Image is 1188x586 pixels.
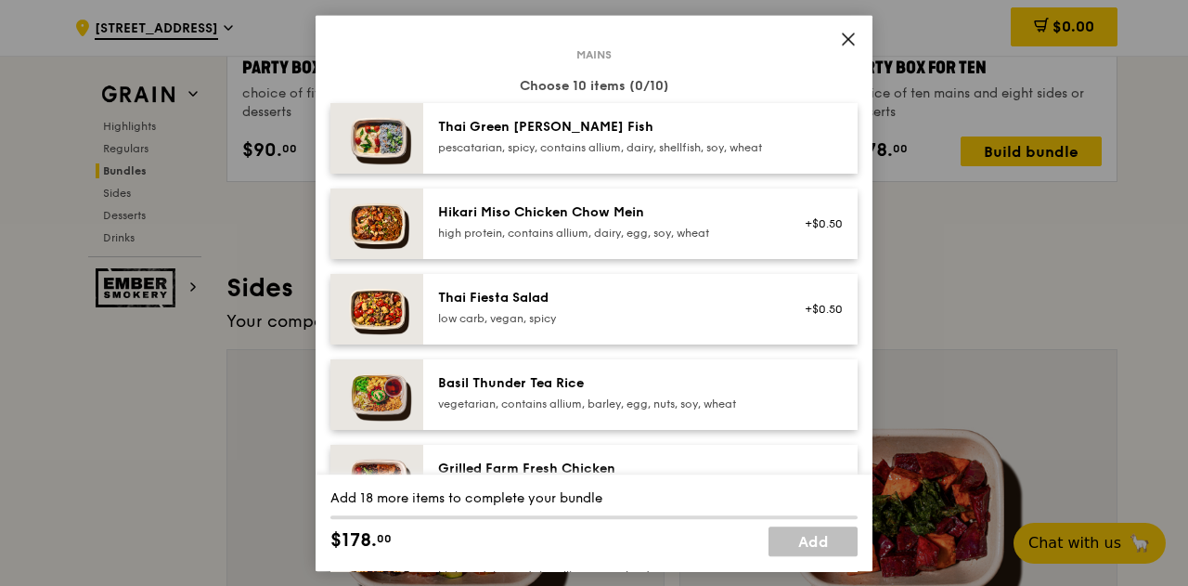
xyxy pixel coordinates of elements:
div: Hikari Miso Chicken Chow Mein [438,203,771,222]
div: Thai Fiesta Salad [438,289,771,307]
a: Add [768,527,858,556]
img: daily_normal_Hikari_Miso_Chicken_Chow_Mein__Horizontal_.jpg [330,189,423,259]
div: low carb, vegan, spicy [438,311,771,326]
img: daily_normal_HORZ-Grilled-Farm-Fresh-Chicken.jpg [330,445,423,515]
div: Grilled Farm Fresh Chicken [438,460,771,478]
span: $178. [330,527,377,554]
div: Thai Green [PERSON_NAME] Fish [438,118,771,137]
div: high protein, contains allium, dairy, egg, soy, wheat [438,226,771,241]
span: Mains [569,47,619,62]
img: daily_normal_Thai_Fiesta_Salad__Horizontal_.jpg [330,274,423,345]
div: pescatarian, spicy, contains allium, dairy, shellfish, soy, wheat [438,140,771,155]
div: +$0.50 [794,302,843,317]
img: daily_normal_HORZ-Basil-Thunder-Tea-Rice.jpg [330,359,423,430]
div: Choose 10 items (0/10) [330,77,858,96]
span: 00 [377,531,392,546]
div: Add 18 more items to complete your bundle [330,489,858,508]
div: vegetarian, contains allium, barley, egg, nuts, soy, wheat [438,397,771,411]
img: daily_normal_HORZ-Thai-Green-Curry-Fish.jpg [330,103,423,174]
div: Basil Thunder Tea Rice [438,374,771,393]
div: +$0.50 [794,216,843,231]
